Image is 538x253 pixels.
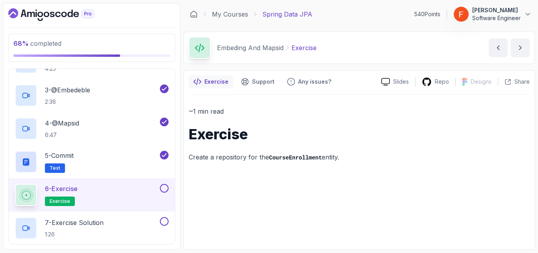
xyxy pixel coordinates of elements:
[282,75,336,88] button: Feedback button
[472,6,521,14] p: [PERSON_NAME]
[472,14,521,22] p: Software Engineer
[190,10,198,18] a: Dashboard
[204,78,228,86] p: Exercise
[50,165,60,171] span: Text
[393,78,409,86] p: Slides
[13,39,61,47] span: completed
[212,9,248,19] a: My Courses
[236,75,279,88] button: Support button
[15,151,169,173] button: 5-CommitText
[15,184,169,206] button: 6-Exerciseexercise
[45,184,78,193] p: 6 - Exercise
[13,39,29,47] span: 68 %
[511,38,530,57] button: next content
[45,218,104,227] p: 7 - Exercise Solution
[45,65,145,73] p: 4:25
[217,43,284,52] p: Embeding And Mapsid
[45,151,74,160] p: 5 - Commit
[298,78,331,86] p: Any issues?
[489,38,508,57] button: previous content
[416,77,455,87] a: Repo
[291,43,317,52] p: Exercise
[15,118,169,140] button: 4-@Mapsid6:47
[189,126,530,142] h1: Exercise
[471,78,492,86] p: Designs
[252,78,275,86] p: Support
[262,9,312,19] p: Spring Data JPA
[269,155,322,161] code: CourseEnrollment
[454,7,469,22] img: user profile image
[435,78,449,86] p: Repo
[189,75,233,88] button: notes button
[15,84,169,107] button: 3-@Embedeble2:36
[498,78,530,86] button: Share
[414,10,440,18] p: 540 Points
[45,131,79,139] p: 6:47
[453,6,532,22] button: user profile image[PERSON_NAME]Software Engineer
[189,106,530,117] p: ~1 min read
[8,8,112,21] a: Dashboard
[45,118,79,128] p: 4 - @Mapsid
[189,152,530,163] p: Create a repository for the entity.
[45,85,90,95] p: 3 - @Embedeble
[45,98,90,106] p: 2:36
[375,78,415,86] a: Slides
[50,198,70,204] span: exercise
[45,231,104,238] p: 1:26
[514,78,530,86] p: Share
[15,217,169,239] button: 7-Exercise Solution1:26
